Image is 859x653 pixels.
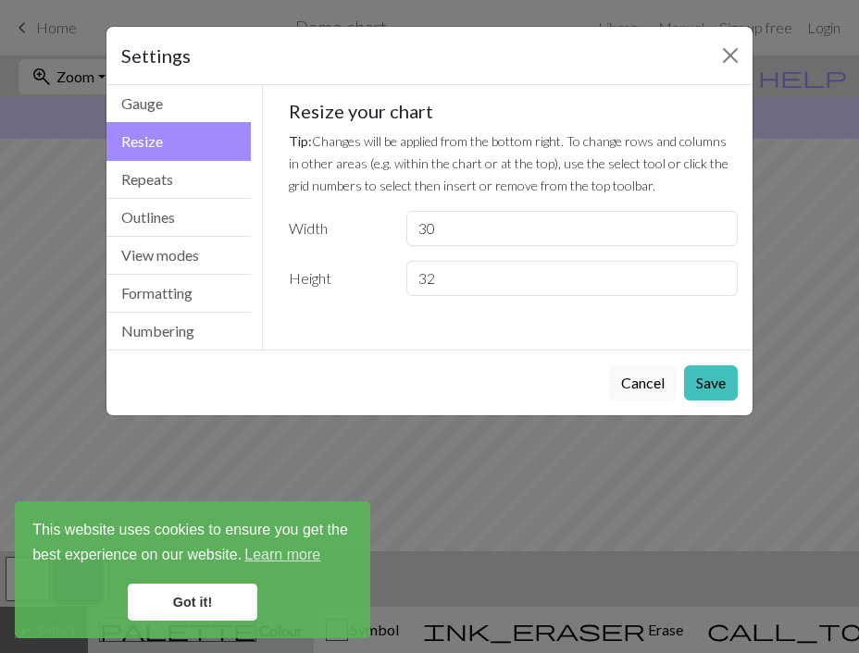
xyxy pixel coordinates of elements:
button: View modes [106,237,251,275]
a: dismiss cookie message [128,584,257,621]
button: Numbering [106,313,251,350]
a: learn more about cookies [242,541,323,569]
button: Close [716,41,745,70]
span: This website uses cookies to ensure you get the best experience on our website. [32,519,353,569]
button: Gauge [106,85,251,123]
button: Formatting [106,275,251,313]
button: Save [684,365,738,400]
h5: Resize your chart [289,100,739,122]
strong: Tip: [289,133,312,149]
label: Height [278,261,395,296]
button: Cancel [609,365,677,400]
label: Width [278,211,395,246]
div: cookieconsent [15,501,370,638]
small: Changes will be applied from the bottom right. To change rows and columns in other areas (e.g. wi... [289,133,728,193]
button: Outlines [106,199,251,237]
h5: Settings [121,42,191,69]
button: Resize [106,122,251,161]
button: Repeats [106,161,251,199]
